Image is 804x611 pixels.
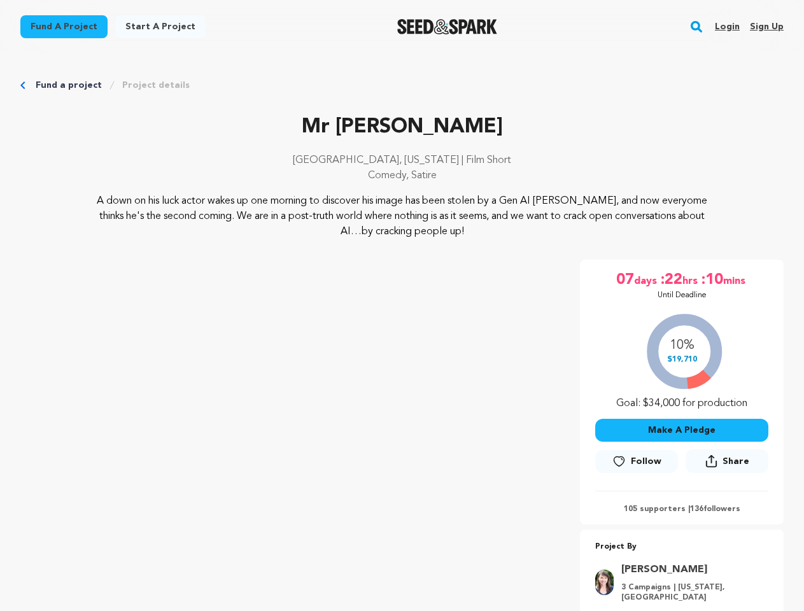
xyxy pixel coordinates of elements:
p: 105 supporters | followers [595,504,768,514]
a: Login [715,17,740,37]
a: Seed&Spark Homepage [397,19,497,34]
a: Start a project [115,15,206,38]
img: Seed&Spark Logo Dark Mode [397,19,497,34]
p: 3 Campaigns | [US_STATE], [GEOGRAPHIC_DATA] [621,582,761,603]
p: Until Deadline [658,290,707,300]
span: 07 [616,270,634,290]
span: Share [723,455,749,468]
span: :10 [700,270,723,290]
span: days [634,270,659,290]
span: :22 [659,270,682,290]
p: Comedy, Satire [20,168,784,183]
p: [GEOGRAPHIC_DATA], [US_STATE] | Film Short [20,153,784,168]
p: Project By [595,540,768,554]
span: hrs [682,270,700,290]
img: Emily.jpg [595,570,614,595]
a: Goto Emily Best profile [621,562,761,577]
span: mins [723,270,748,290]
a: Fund a project [20,15,108,38]
div: Breadcrumb [20,79,784,92]
span: Share [686,449,768,478]
button: Share [686,449,768,473]
span: Follow [631,455,661,468]
a: Follow [595,450,678,473]
a: Fund a project [36,79,102,92]
p: A down on his luck actor wakes up one morning to discover his image has been stolen by a Gen AI [... [97,193,707,239]
span: 136 [690,505,703,513]
a: Sign up [750,17,784,37]
button: Make A Pledge [595,419,768,442]
a: Project details [122,79,190,92]
p: Mr [PERSON_NAME] [20,112,784,143]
